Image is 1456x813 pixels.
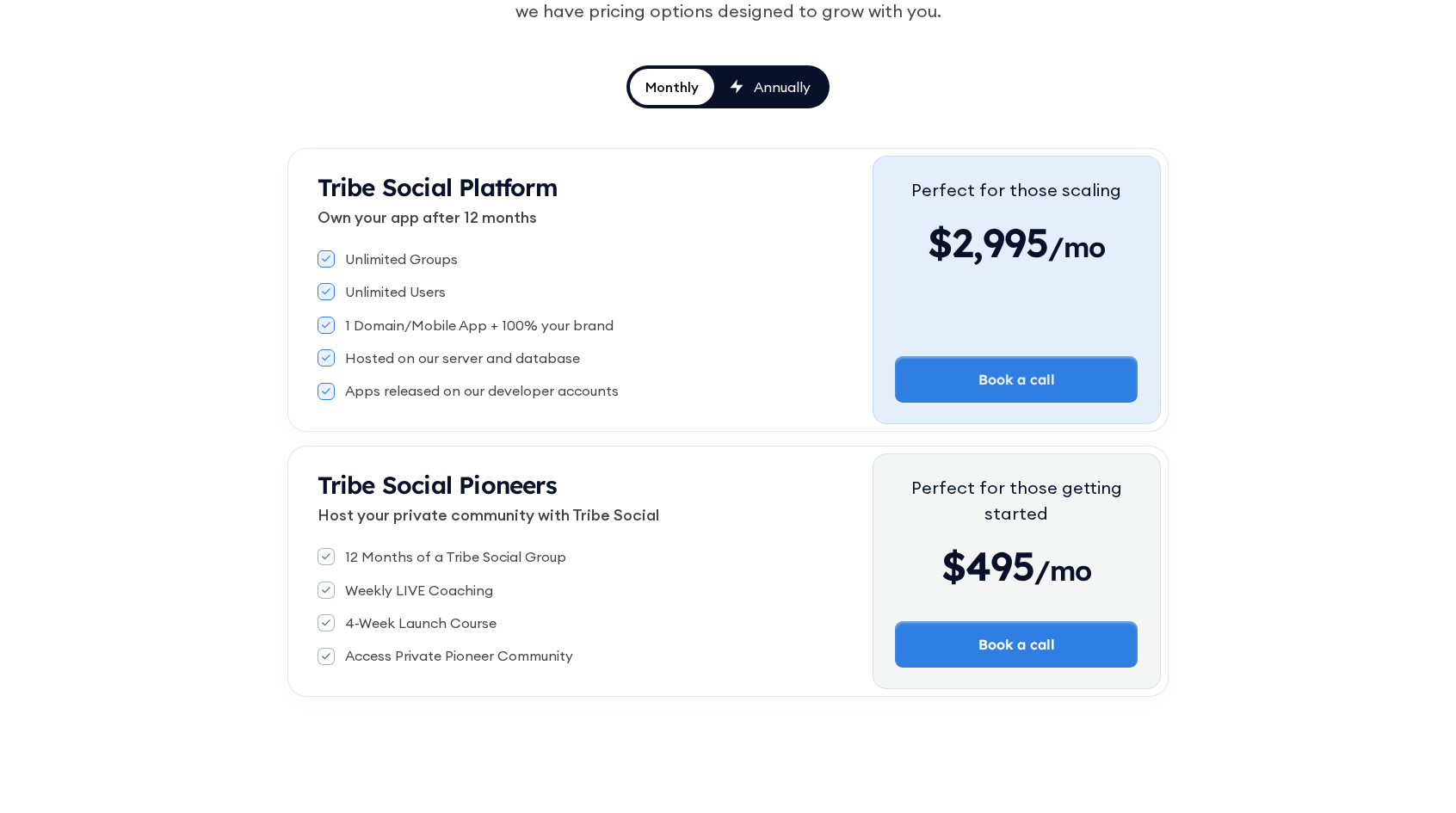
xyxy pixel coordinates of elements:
[895,356,1138,403] a: Book a call
[895,475,1138,527] div: Perfect for those getting started
[754,77,811,96] div: Annually
[345,348,580,367] div: Hosted on our server and database
[345,249,458,268] div: Unlimited Groups
[318,206,873,229] p: Own your app after 12 months
[345,613,497,632] div: 4-Week Launch Course
[318,172,558,202] strong: Tribe Social Platform
[645,77,699,96] div: Monthly
[895,621,1138,668] a: Book a call
[345,282,446,301] div: Unlimited Users
[911,217,1121,268] div: $2,995
[1034,553,1092,596] span: /mo
[911,177,1121,203] div: Perfect for those scaling
[1048,230,1106,273] span: /mo
[345,646,573,665] div: Access Private Pioneer Community
[318,470,557,500] strong: Tribe Social Pioneers
[345,547,566,566] div: 12 Months of a Tribe Social Group
[345,316,614,335] div: 1 Domain/Mobile App + 100% your brand
[345,581,493,600] div: Weekly LIVE Coaching
[345,381,619,400] div: Apps released on our developer accounts
[895,540,1138,592] div: $495
[318,503,873,527] p: Host your private community with Tribe Social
